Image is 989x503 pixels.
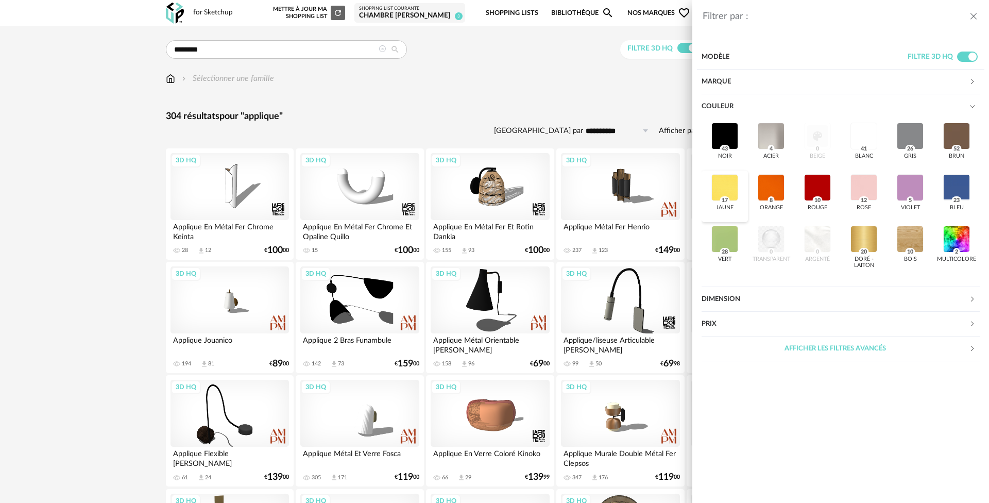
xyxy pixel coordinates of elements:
div: gris [904,153,916,160]
span: 52 [952,145,962,153]
span: 8 [768,196,775,205]
div: Modèle [702,45,908,70]
div: multicolore [937,256,976,263]
span: 12 [859,196,869,205]
div: Prix [702,312,969,337]
div: violet [901,205,920,211]
button: close drawer [968,10,979,24]
span: 5 [907,196,914,205]
div: Marque [702,70,980,94]
span: 10 [906,248,915,256]
div: vert [718,256,731,263]
span: 41 [859,145,869,153]
div: Dimension [702,287,969,312]
div: bois [904,256,917,263]
span: 20 [859,248,869,256]
div: acier [763,153,779,160]
div: Afficher les filtres avancés [702,337,980,361]
span: 2 [953,248,960,256]
div: orange [760,205,783,211]
span: 17 [720,196,730,205]
div: Afficher les filtres avancés [702,337,969,361]
div: jaune [716,205,734,211]
div: Couleur [702,94,980,119]
span: 4 [768,145,775,153]
div: rose [857,205,871,211]
div: Marque [702,70,969,94]
div: bleu [950,205,964,211]
div: blanc [855,153,873,160]
div: doré - laiton [844,256,884,270]
span: 28 [720,248,730,256]
div: Dimension [702,287,980,312]
span: 10 [813,196,823,205]
div: Prix [702,312,980,337]
div: brun [949,153,964,160]
span: Filtre 3D HQ [908,53,953,60]
span: 26 [906,145,915,153]
span: 23 [952,196,962,205]
span: 43 [720,145,730,153]
div: Couleur [702,94,969,119]
div: rouge [808,205,827,211]
div: noir [718,153,732,160]
div: Couleur [702,119,980,287]
div: Filtrer par : [703,11,968,23]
